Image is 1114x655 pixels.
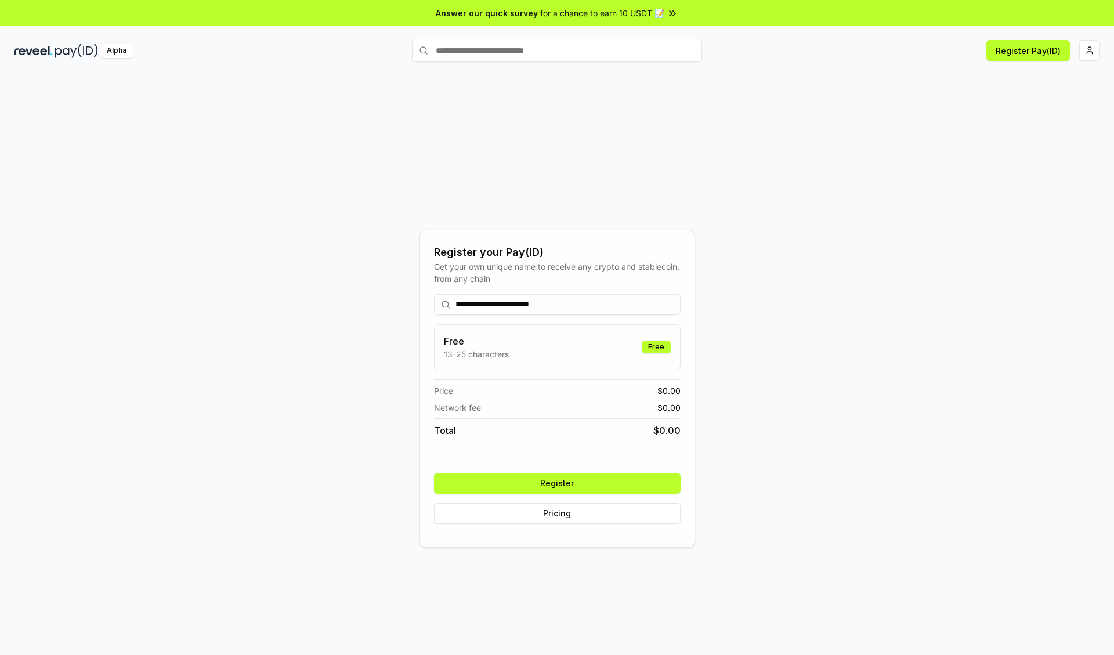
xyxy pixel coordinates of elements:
[434,244,681,260] div: Register your Pay(ID)
[55,44,98,58] img: pay_id
[434,401,481,414] span: Network fee
[444,348,509,360] p: 13-25 characters
[657,401,681,414] span: $ 0.00
[540,7,664,19] span: for a chance to earn 10 USDT 📝
[657,385,681,397] span: $ 0.00
[653,424,681,437] span: $ 0.00
[14,44,53,58] img: reveel_dark
[434,260,681,285] div: Get your own unique name to receive any crypto and stablecoin, from any chain
[986,40,1070,61] button: Register Pay(ID)
[434,385,453,397] span: Price
[642,341,671,353] div: Free
[100,44,133,58] div: Alpha
[444,334,509,348] h3: Free
[436,7,538,19] span: Answer our quick survey
[434,503,681,524] button: Pricing
[434,424,456,437] span: Total
[434,473,681,494] button: Register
